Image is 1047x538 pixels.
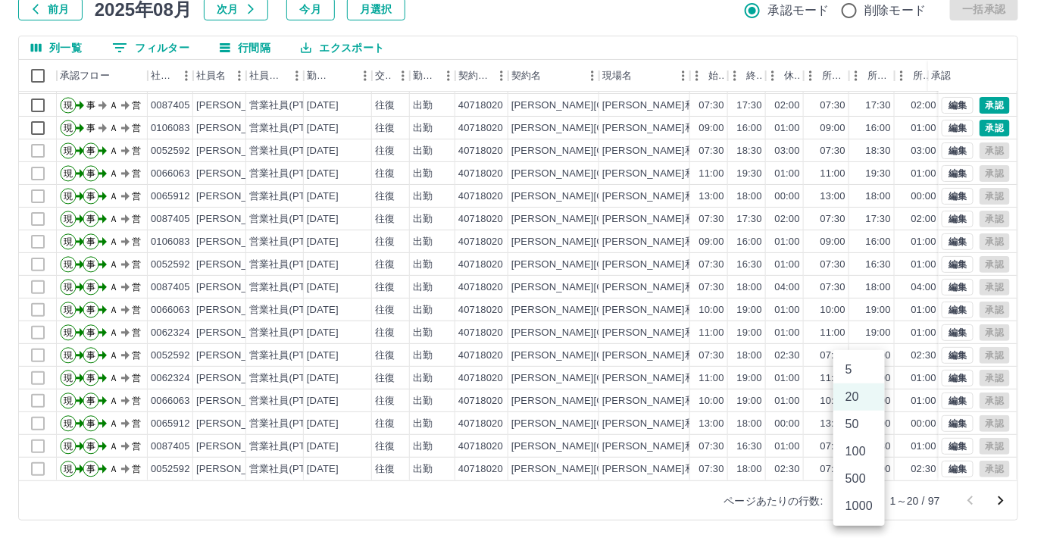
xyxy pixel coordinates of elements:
li: 50 [833,411,885,438]
li: 5 [833,356,885,383]
li: 20 [833,383,885,411]
li: 500 [833,465,885,493]
li: 1000 [833,493,885,520]
li: 100 [833,438,885,465]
